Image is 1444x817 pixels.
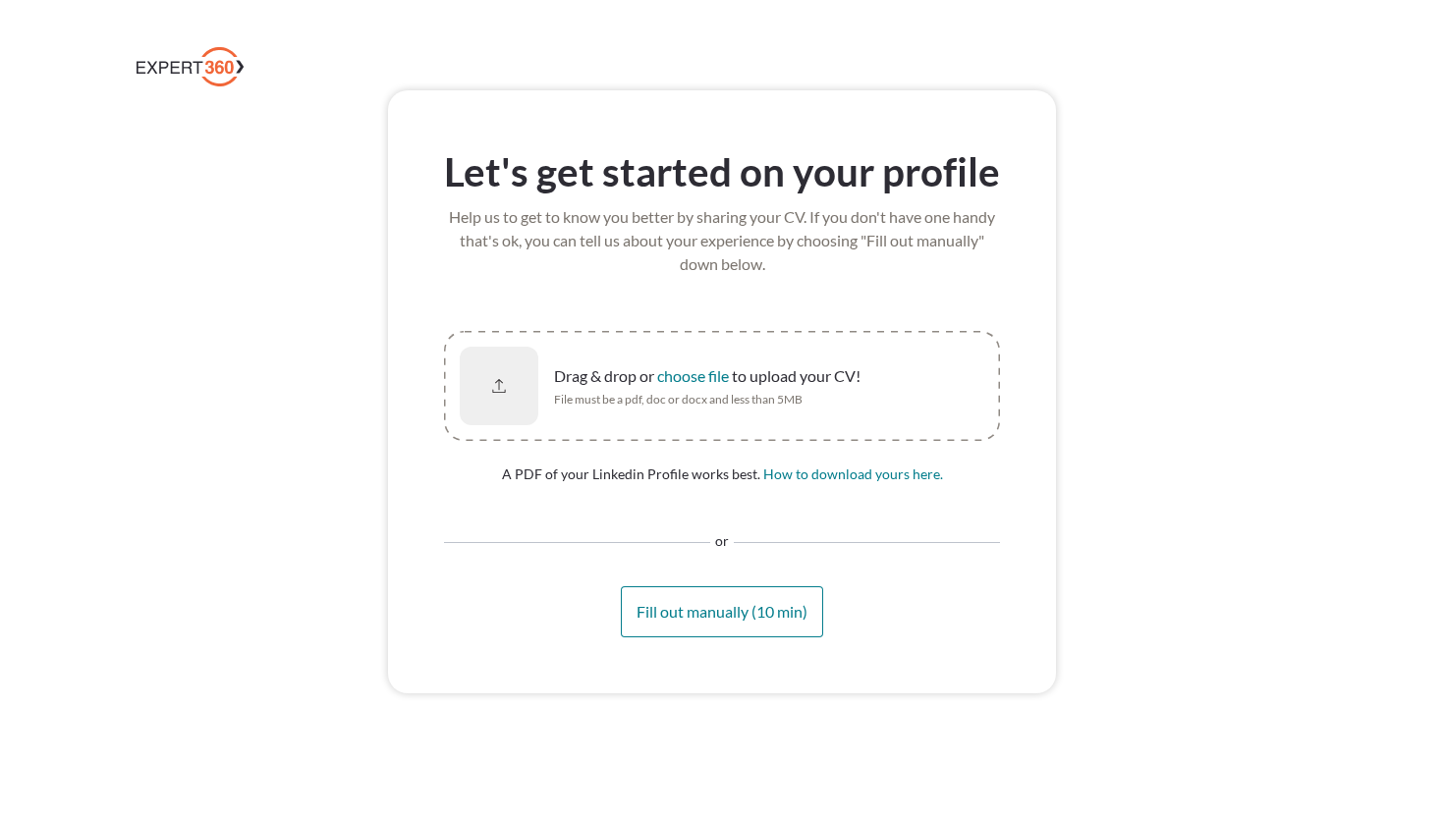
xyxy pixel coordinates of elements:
[657,366,729,386] button: Drag & drop or to upload your CV!File must be a pdf, doc or docx and less than 5MB
[554,364,861,388] span: Drag & drop or to upload your CV!
[763,464,943,484] button: How to download yours here.
[444,146,1000,197] h3: Let's get started on your profile
[137,47,244,86] img: Expert 360 Logo
[554,392,803,408] span: File must be a pdf, doc or docx and less than 5MB
[734,542,1000,544] hr: Separator
[444,542,710,544] hr: Separator
[657,366,729,385] span: choose file
[637,602,807,621] span: Fill out manually (10 min)
[449,207,995,273] span: Help us to get to know you better by sharing your CV. If you don't have one handy that's ok, you ...
[492,379,506,393] svg: icon
[621,586,823,637] button: Fill out manually (10 min)
[715,531,729,555] span: or
[502,464,943,484] span: A PDF of your Linkedin Profile works best.
[763,465,943,482] span: How to download yours here.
